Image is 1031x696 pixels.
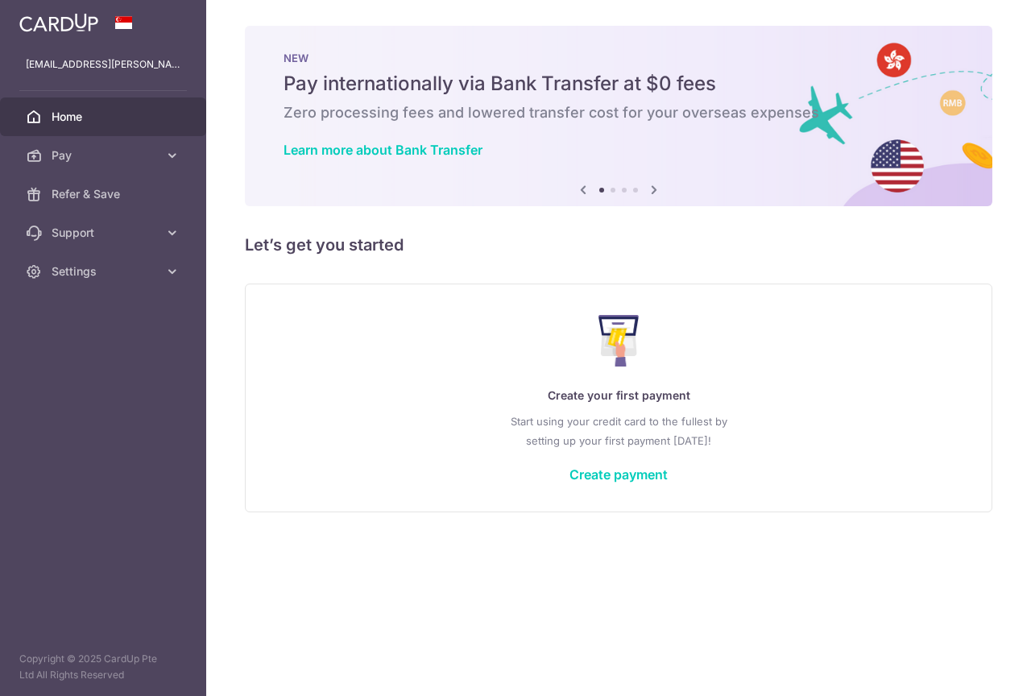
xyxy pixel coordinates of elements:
[37,11,70,26] span: Help
[52,186,158,202] span: Refer & Save
[284,142,482,158] a: Learn more about Bank Transfer
[569,466,668,483] a: Create payment
[284,52,954,64] p: NEW
[278,386,959,405] p: Create your first payment
[245,232,992,258] h5: Let’s get you started
[52,263,158,280] span: Settings
[52,109,158,125] span: Home
[52,225,158,241] span: Support
[19,13,98,32] img: CardUp
[26,56,180,72] p: [EMAIL_ADDRESS][PERSON_NAME][DOMAIN_NAME]
[598,315,640,367] img: Make Payment
[284,103,954,122] h6: Zero processing fees and lowered transfer cost for your overseas expenses
[284,71,954,97] h5: Pay internationally via Bank Transfer at $0 fees
[245,26,992,206] img: Bank transfer banner
[52,147,158,164] span: Pay
[278,412,959,450] p: Start using your credit card to the fullest by setting up your first payment [DATE]!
